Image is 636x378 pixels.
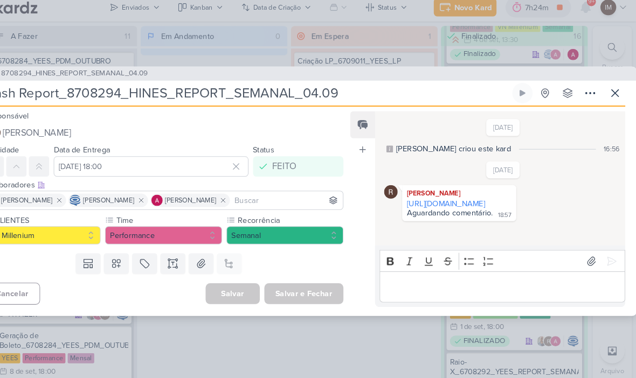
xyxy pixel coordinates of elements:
img: Rafael Dornelles [16,127,29,139]
div: 18:57 [504,208,517,216]
button: Semanal [245,222,356,240]
img: Alessandra Gomes [173,192,184,203]
div: [PERSON_NAME] [414,185,519,196]
span: IM73 [13,73,27,81]
input: Kard Sem Título [11,86,515,105]
img: Rafael Dornelles [395,183,408,196]
div: Editor editing area: main [391,265,625,295]
button: Performance [129,222,240,240]
label: Data de Entrega [80,145,134,154]
a: [URL][DOMAIN_NAME] [417,196,492,205]
div: Colaboradores [13,177,356,188]
button: FEITO [270,156,356,175]
span: [PERSON_NAME] [31,127,96,139]
span: [PERSON_NAME] [30,193,79,202]
img: Caroline Traven De Andrade [95,192,106,203]
div: [PERSON_NAME] criou este kard [407,143,516,154]
button: Cancelar [13,276,67,297]
label: Recorrência [254,211,356,222]
label: CLIENTES [23,211,125,222]
button: IM73 8708294_HINES_REPORT_SEMANAL_04.09 [4,72,170,82]
button: [PERSON_NAME] [13,123,356,143]
button: VN Millenium [13,222,125,240]
label: Time [139,211,240,222]
span: [PERSON_NAME] [108,193,157,202]
input: Buscar [250,191,354,204]
div: FEITO [288,159,312,172]
div: Ligar relógio [523,91,531,100]
input: Select a date [80,156,266,175]
label: Prioridade [13,145,47,154]
span: 8708294_HINES_REPORT_SEMANAL_04.09 [30,72,170,82]
span: [PERSON_NAME] [186,193,235,202]
img: Iara Santos [17,192,27,203]
label: Responsável [13,113,56,122]
div: Aguardando comentário. [417,205,499,214]
label: Status [270,145,291,154]
div: 16:56 [605,144,620,153]
div: Editor toolbar [391,245,625,266]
